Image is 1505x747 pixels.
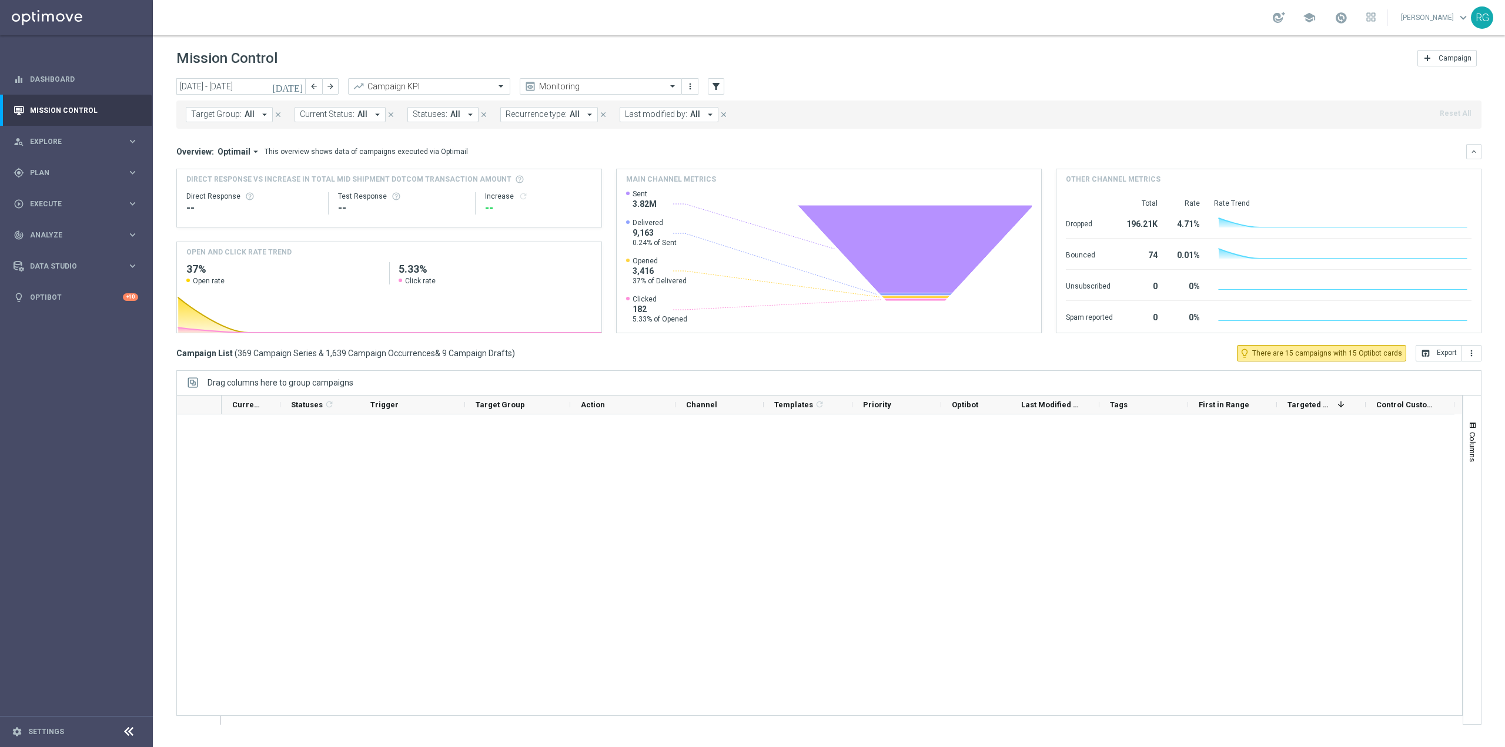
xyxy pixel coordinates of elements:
i: arrow_back [310,82,318,91]
span: Templates [774,400,813,409]
span: Targeted Customers [1287,400,1333,409]
span: Calculate column [323,398,334,411]
button: keyboard_arrow_down [1466,144,1481,159]
span: Opened [633,256,687,266]
button: add Campaign [1417,50,1477,66]
i: trending_up [353,81,364,92]
div: 0 [1127,307,1158,326]
div: Mission Control [13,106,139,115]
span: 9 Campaign Drafts [442,348,512,359]
div: Bounced [1066,244,1113,263]
i: lightbulb [14,292,24,303]
i: close [274,110,282,119]
i: arrow_drop_down [705,109,715,120]
h2: 37% [186,262,380,276]
span: Data Studio [30,263,127,270]
button: more_vert [1462,345,1481,361]
span: Channel [686,400,717,409]
div: Rate Trend [1214,199,1471,208]
span: 3.82M [633,199,657,209]
span: Current Status: [300,109,354,119]
span: Calculate column [813,398,824,411]
a: Optibot [30,282,123,313]
button: close [598,108,608,121]
span: Priority [863,400,891,409]
button: lightbulb Optibot +10 [13,293,139,302]
button: gps_fixed Plan keyboard_arrow_right [13,168,139,177]
i: filter_alt [711,81,721,92]
span: Explore [30,138,127,145]
div: equalizer Dashboard [13,75,139,84]
div: Plan [14,168,127,178]
button: play_circle_outline Execute keyboard_arrow_right [13,199,139,209]
div: Analyze [14,230,127,240]
i: preview [524,81,536,92]
span: & [435,349,440,358]
i: arrow_drop_down [465,109,476,120]
span: Execute [30,200,127,207]
i: arrow_drop_down [250,146,261,157]
i: equalizer [14,74,24,85]
h2: 5.33% [399,262,592,276]
i: arrow_drop_down [584,109,595,120]
button: close [386,108,396,121]
i: refresh [519,192,528,201]
span: 369 Campaign Series & 1,639 Campaign Occurrences [238,348,435,359]
i: add [1423,53,1432,63]
span: 9,163 [633,227,677,238]
button: close [718,108,729,121]
span: Statuses [291,400,323,409]
i: play_circle_outline [14,199,24,209]
div: -- [186,201,319,215]
span: keyboard_arrow_down [1457,11,1470,24]
h4: Other channel metrics [1066,174,1160,185]
i: arrow_drop_down [259,109,270,120]
button: more_vert [684,79,696,93]
div: Spam reported [1066,307,1113,326]
span: 5.33% of Opened [633,314,687,324]
div: Test Response [338,192,465,201]
ng-select: Monitoring [520,78,682,95]
div: 0 [1127,276,1158,294]
div: Direct Response [186,192,319,201]
div: -- [485,201,592,215]
div: 0% [1172,276,1200,294]
button: close [479,108,489,121]
i: keyboard_arrow_right [127,136,138,147]
span: Plan [30,169,127,176]
div: RG [1471,6,1493,29]
i: settings [12,726,22,737]
span: Tags [1110,400,1128,409]
div: 4.71% [1172,213,1200,232]
span: All [450,109,460,119]
button: arrow_back [306,78,322,95]
span: Campaign [1439,54,1471,62]
i: close [387,110,395,119]
i: more_vert [1467,349,1476,358]
button: track_changes Analyze keyboard_arrow_right [13,230,139,240]
span: Drag columns here to group campaigns [208,378,353,387]
i: arrow_drop_down [372,109,383,120]
span: All [245,109,255,119]
i: keyboard_arrow_down [1470,148,1478,156]
div: person_search Explore keyboard_arrow_right [13,137,139,146]
span: All [690,109,700,119]
span: ) [512,348,515,359]
div: This overview shows data of campaigns executed via Optimail [265,146,468,157]
span: First in Range [1199,400,1249,409]
span: 182 [633,304,687,314]
span: Action [581,400,605,409]
span: Optimail [218,146,250,157]
button: lightbulb_outline There are 15 campaigns with 15 Optibot cards [1237,345,1406,361]
div: 196.21K [1127,213,1158,232]
span: Target Group: [191,109,242,119]
button: filter_alt [708,78,724,95]
h3: Campaign List [176,348,515,359]
i: keyboard_arrow_right [127,260,138,272]
i: keyboard_arrow_right [127,229,138,240]
div: Increase [485,192,592,201]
